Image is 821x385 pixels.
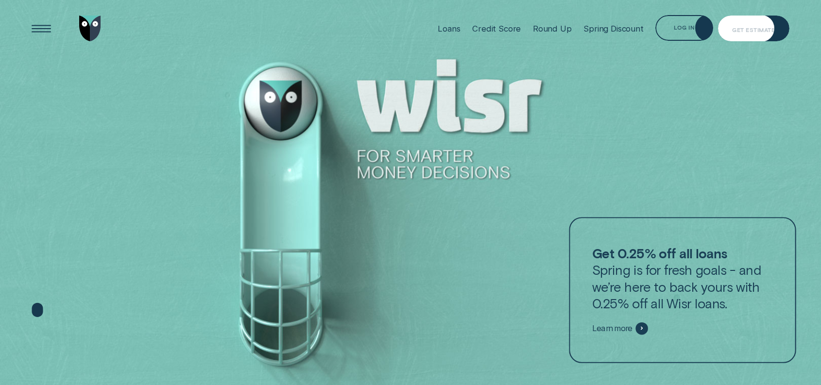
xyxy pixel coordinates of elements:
p: Spring is for fresh goals - and we’re here to back yours with 0.25% off all Wisr loans. [592,245,773,311]
div: Credit Score [472,24,521,33]
div: Round Up [533,24,572,33]
div: Spring Discount [583,24,643,33]
strong: Get 0.25% off all loans [592,245,728,261]
button: Open Menu [28,16,54,41]
span: Learn more [592,323,633,334]
div: Loans [438,24,460,33]
img: Wisr [79,16,101,41]
a: Get 0.25% off all loansSpring is for fresh goals - and we’re here to back yours with 0.25% off al... [569,217,796,363]
button: Log in [655,15,713,41]
div: Get Estimate [732,27,775,32]
a: Get Estimate [718,16,789,41]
